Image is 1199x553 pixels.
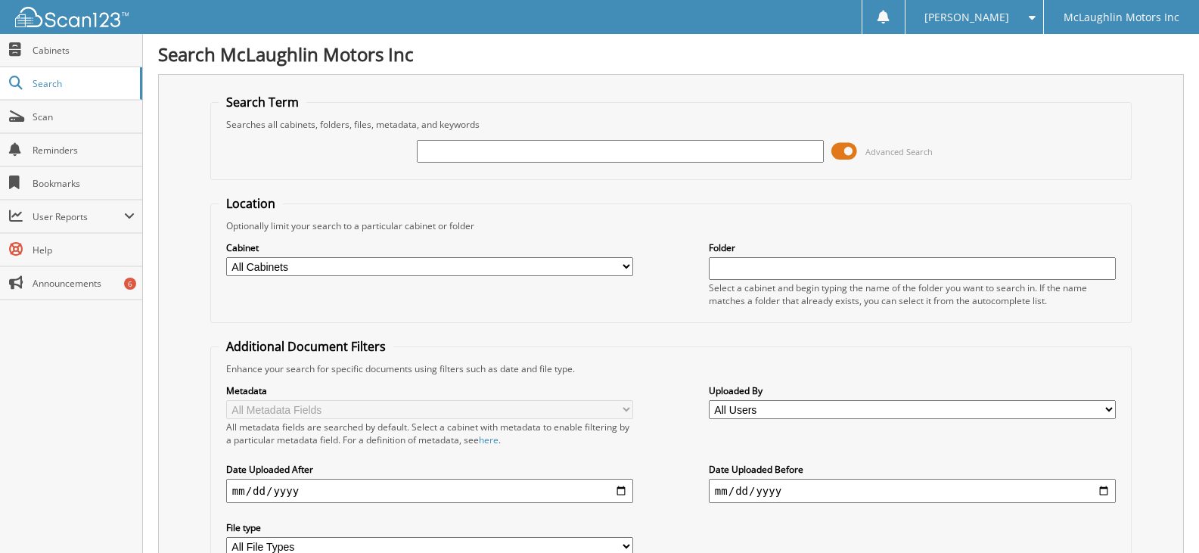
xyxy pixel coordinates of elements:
legend: Search Term [219,94,306,110]
label: Uploaded By [709,384,1116,397]
img: scan123-logo-white.svg [15,7,129,27]
legend: Additional Document Filters [219,338,393,355]
label: Date Uploaded After [226,463,633,476]
label: File type [226,521,633,534]
label: Folder [709,241,1116,254]
h1: Search McLaughlin Motors Inc [158,42,1184,67]
label: Metadata [226,384,633,397]
span: Reminders [33,144,135,157]
input: end [709,479,1116,503]
div: Enhance your search for specific documents using filters such as date and file type. [219,362,1123,375]
div: 6 [124,278,136,290]
div: All metadata fields are searched by default. Select a cabinet with metadata to enable filtering b... [226,421,633,446]
div: Optionally limit your search to a particular cabinet or folder [219,219,1123,232]
input: start [226,479,633,503]
span: Scan [33,110,135,123]
span: Cabinets [33,44,135,57]
span: Help [33,244,135,256]
div: Select a cabinet and begin typing the name of the folder you want to search in. If the name match... [709,281,1116,307]
span: Announcements [33,277,135,290]
span: [PERSON_NAME] [924,13,1009,22]
a: here [479,433,499,446]
span: McLaughlin Motors Inc [1064,13,1179,22]
label: Cabinet [226,241,633,254]
iframe: Chat Widget [1123,480,1199,553]
span: Advanced Search [865,146,933,157]
span: Bookmarks [33,177,135,190]
label: Date Uploaded Before [709,463,1116,476]
legend: Location [219,195,283,212]
div: Searches all cabinets, folders, files, metadata, and keywords [219,118,1123,131]
span: User Reports [33,210,124,223]
span: Search [33,77,132,90]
